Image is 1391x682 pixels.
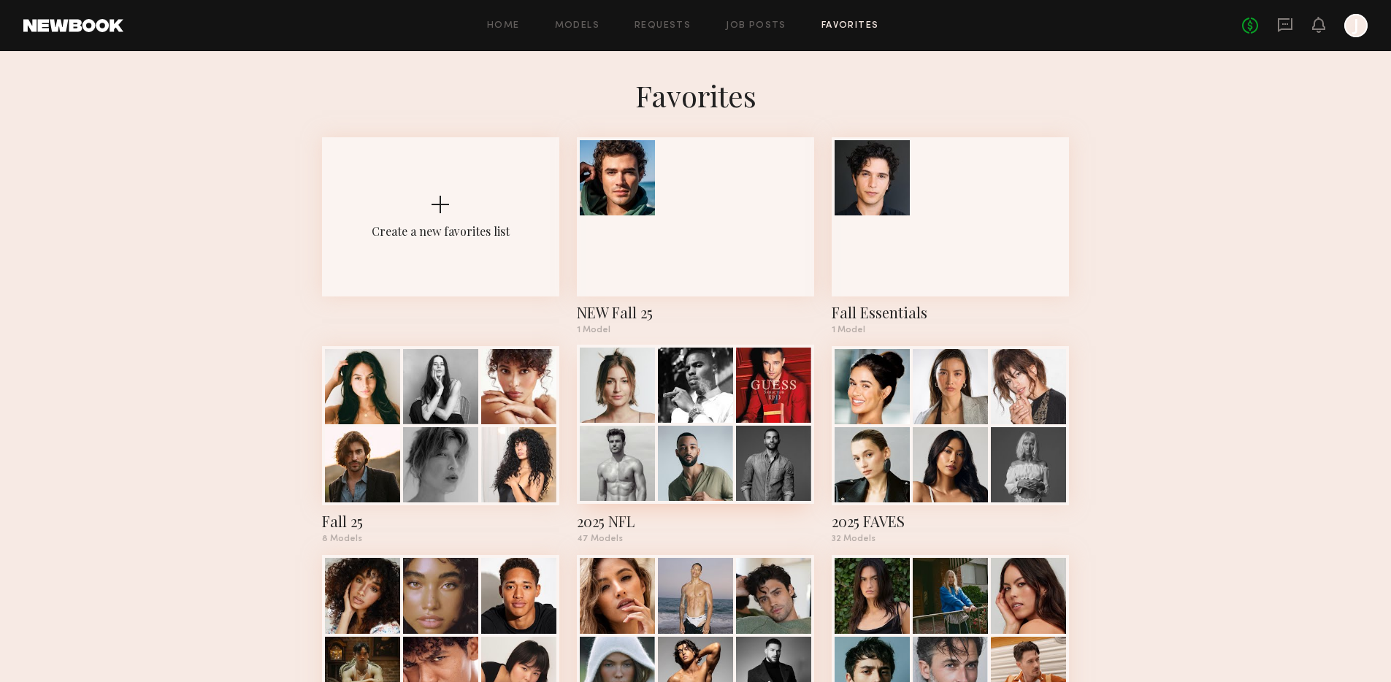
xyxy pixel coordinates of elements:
[577,302,814,323] div: NEW Fall 25
[832,511,1069,532] div: 2025 FAVES
[832,302,1069,323] div: Fall Essentials
[372,223,510,239] div: Create a new favorites list
[577,346,814,543] a: 2025 NFL47 Models
[832,346,1069,543] a: 2025 FAVES32 Models
[577,137,814,334] a: NEW Fall 251 Model
[577,535,814,543] div: 47 Models
[726,21,786,31] a: Job Posts
[322,346,559,543] a: Fall 258 Models
[821,21,879,31] a: Favorites
[832,326,1069,334] div: 1 Model
[577,326,814,334] div: 1 Model
[487,21,520,31] a: Home
[832,535,1069,543] div: 32 Models
[1344,14,1368,37] a: J
[577,511,814,532] div: 2025 NFL
[322,137,559,346] button: Create a new favorites list
[555,21,599,31] a: Models
[635,21,691,31] a: Requests
[322,511,559,532] div: Fall 25
[832,137,1069,334] a: Fall Essentials1 Model
[322,535,559,543] div: 8 Models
